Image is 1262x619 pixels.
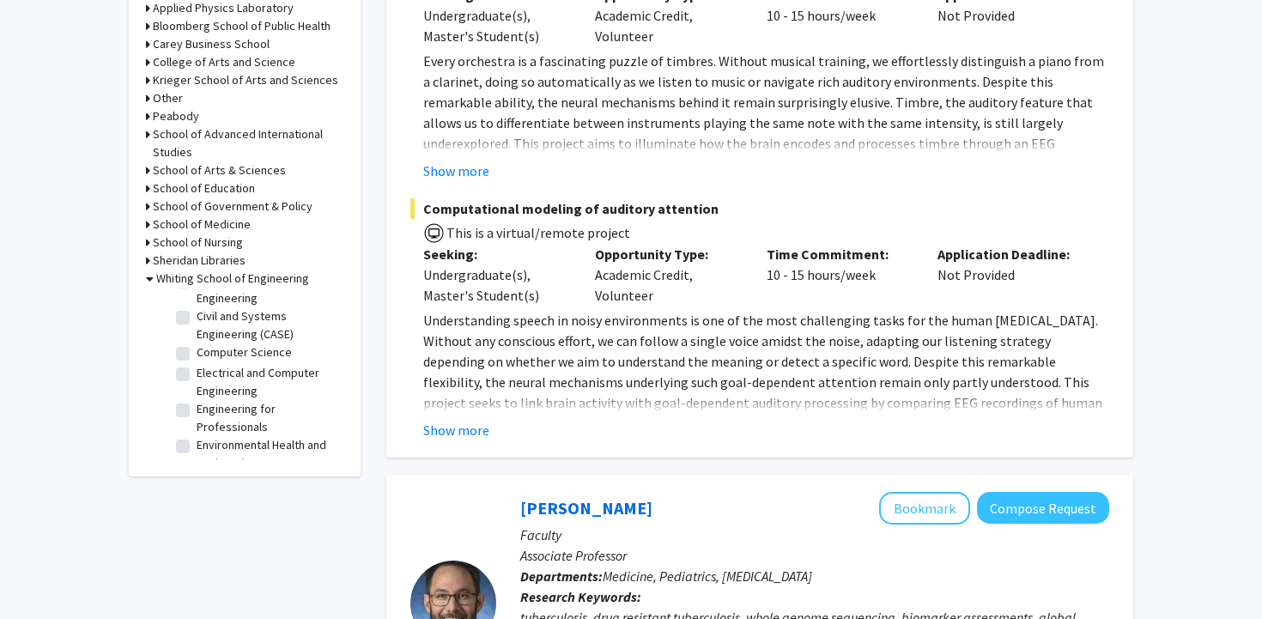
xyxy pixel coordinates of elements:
[153,89,183,107] h3: Other
[13,542,73,606] iframe: Chat
[520,497,652,519] a: [PERSON_NAME]
[153,71,338,89] h3: Krieger School of Arts and Sciences
[410,198,1109,219] span: Computational modeling of auditory attention
[767,244,913,264] p: Time Commitment:
[423,264,569,306] div: Undergraduate(s), Master's Student(s)
[423,161,489,181] button: Show more
[153,107,199,125] h3: Peabody
[197,307,339,343] label: Civil and Systems Engineering (CASE)
[977,492,1109,524] button: Compose Request to Jeffrey Tornheim
[423,310,1109,495] p: Understanding speech in noisy environments is one of the most challenging tasks for the human [ME...
[153,215,251,234] h3: School of Medicine
[153,161,286,179] h3: School of Arts & Sciences
[595,244,741,264] p: Opportunity Type:
[153,179,255,197] h3: School of Education
[603,567,812,585] span: Medicine, Pediatrics, [MEDICAL_DATA]
[153,53,295,71] h3: College of Arts and Science
[879,492,970,525] button: Add Jeffrey Tornheim to Bookmarks
[153,17,331,35] h3: Bloomberg School of Public Health
[925,244,1096,306] div: Not Provided
[197,343,292,361] label: Computer Science
[423,5,569,46] div: Undergraduate(s), Master's Student(s)
[423,244,569,264] p: Seeking:
[445,224,630,241] span: This is a virtual/remote project
[520,588,641,605] b: Research Keywords:
[197,436,339,472] label: Environmental Health and Engineering
[423,420,489,440] button: Show more
[754,244,925,306] div: 10 - 15 hours/week
[423,51,1109,215] p: Every orchestra is a fascinating puzzle of timbres. Without musical training, we effortlessly dis...
[197,271,339,307] label: Chemical and Biomolecular Engineering
[197,364,339,400] label: Electrical and Computer Engineering
[156,270,309,288] h3: Whiting School of Engineering
[153,35,270,53] h3: Carey Business School
[153,252,246,270] h3: Sheridan Libraries
[520,525,1109,545] p: Faculty
[197,400,339,436] label: Engineering for Professionals
[153,234,243,252] h3: School of Nursing
[520,567,603,585] b: Departments:
[520,545,1109,566] p: Associate Professor
[153,125,343,161] h3: School of Advanced International Studies
[582,244,754,306] div: Academic Credit, Volunteer
[937,244,1083,264] p: Application Deadline:
[153,197,312,215] h3: School of Government & Policy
